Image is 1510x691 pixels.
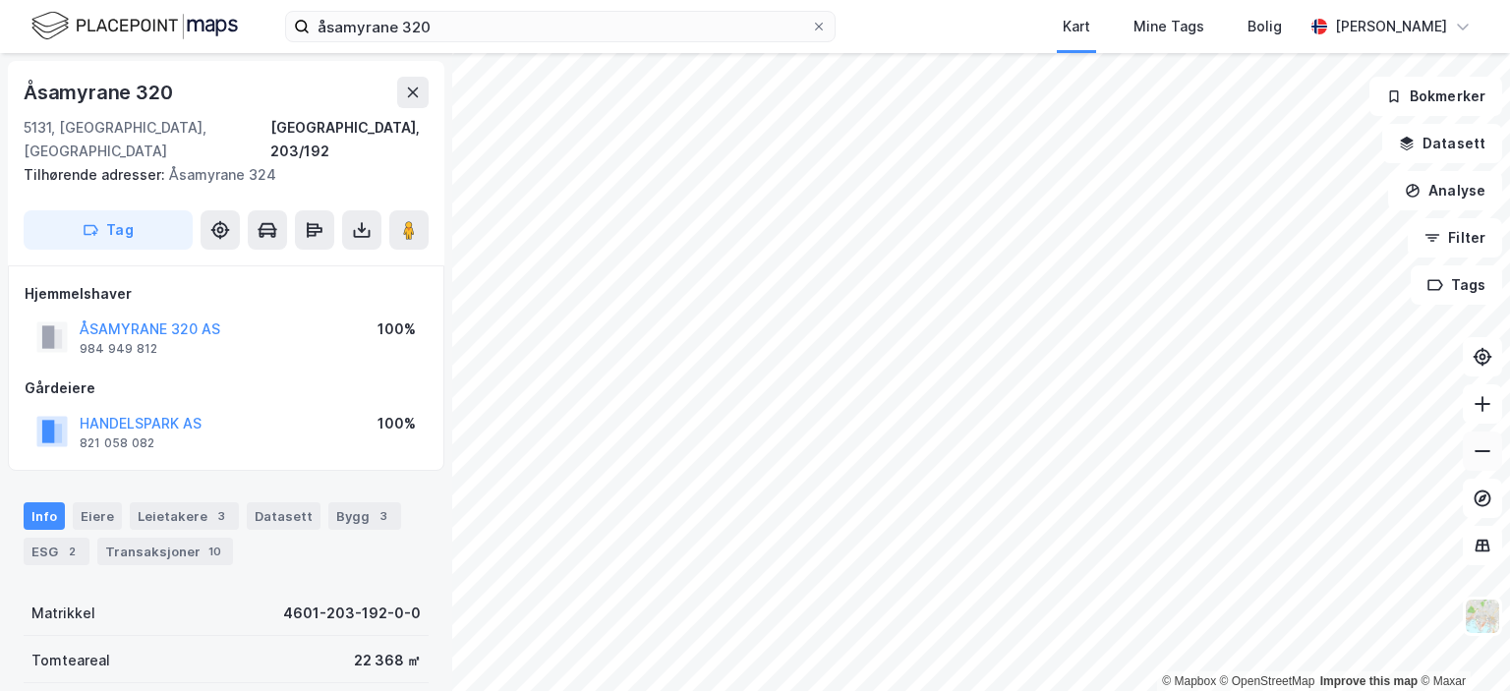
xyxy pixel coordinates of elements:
[374,506,393,526] div: 3
[270,116,429,163] div: [GEOGRAPHIC_DATA], 203/192
[1335,15,1447,38] div: [PERSON_NAME]
[25,282,428,306] div: Hjemmelshaver
[31,649,110,672] div: Tomteareal
[130,502,239,530] div: Leietakere
[24,210,193,250] button: Tag
[1388,171,1502,210] button: Analyse
[310,12,811,41] input: Søk på adresse, matrikkel, gårdeiere, leietakere eller personer
[24,502,65,530] div: Info
[31,602,95,625] div: Matrikkel
[377,317,416,341] div: 100%
[1220,674,1315,688] a: OpenStreetMap
[25,376,428,400] div: Gårdeiere
[24,538,89,565] div: ESG
[211,506,231,526] div: 3
[1248,15,1282,38] div: Bolig
[24,163,413,187] div: Åsamyrane 324
[24,116,270,163] div: 5131, [GEOGRAPHIC_DATA], [GEOGRAPHIC_DATA]
[1133,15,1204,38] div: Mine Tags
[73,502,122,530] div: Eiere
[31,9,238,43] img: logo.f888ab2527a4732fd821a326f86c7f29.svg
[1408,218,1502,258] button: Filter
[1369,77,1502,116] button: Bokmerker
[24,166,169,183] span: Tilhørende adresser:
[80,435,154,451] div: 821 058 082
[80,341,157,357] div: 984 949 812
[24,77,176,108] div: Åsamyrane 320
[354,649,421,672] div: 22 368 ㎡
[247,502,320,530] div: Datasett
[1320,674,1418,688] a: Improve this map
[1063,15,1090,38] div: Kart
[62,542,82,561] div: 2
[97,538,233,565] div: Transaksjoner
[1382,124,1502,163] button: Datasett
[1162,674,1216,688] a: Mapbox
[283,602,421,625] div: 4601-203-192-0-0
[328,502,401,530] div: Bygg
[1412,597,1510,691] iframe: Chat Widget
[1411,265,1502,305] button: Tags
[377,412,416,435] div: 100%
[1412,597,1510,691] div: Kontrollprogram for chat
[204,542,225,561] div: 10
